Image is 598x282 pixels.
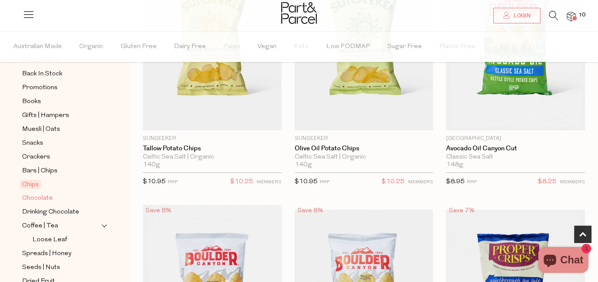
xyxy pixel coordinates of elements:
[143,205,174,217] div: Save 8%
[79,32,103,62] span: Organic
[446,135,585,143] p: [GEOGRAPHIC_DATA]
[320,180,330,185] small: RRP
[382,176,405,188] span: $10.25
[295,178,318,185] span: $10.95
[560,180,585,185] small: MEMBERS
[576,11,588,19] span: 10
[101,220,107,231] button: Expand/Collapse Coffee | Tea
[22,152,50,162] span: Crackers
[22,179,101,190] a: Chips
[439,32,475,62] span: Plastic Free
[387,32,422,62] span: Sugar Free
[326,32,370,62] span: Low FODMAP
[22,110,101,121] a: Gifts | Hampers
[22,207,101,217] a: Drinking Chocolate
[22,83,58,93] span: Promotions
[22,97,41,107] span: Books
[22,221,58,231] span: Coffee | Tea
[511,12,530,19] span: Login
[446,145,585,152] a: Avocado Oil Canyon Cut
[32,234,101,245] a: Loose Leaf
[493,8,540,23] a: Login
[22,69,62,79] span: Back In Stock
[174,32,206,62] span: Dairy Free
[22,248,101,259] a: Spreads | Honey
[446,153,585,161] div: Classic Sea Salt
[13,32,62,62] span: Australian Made
[22,124,101,135] a: Muesli | Oats
[20,180,41,189] span: Chips
[408,180,433,185] small: MEMBERS
[143,161,160,169] span: 140g
[22,193,53,204] span: Chocolate
[22,138,43,149] span: Snacks
[22,193,101,204] a: Chocolate
[32,235,67,245] span: Loose Leaf
[538,176,556,188] span: $8.25
[22,249,71,259] span: Spreads | Honey
[467,180,477,185] small: RRP
[295,145,434,152] a: Olive Oil Potato Chips
[230,176,253,188] span: $10.25
[143,135,282,143] p: Sunseeker
[22,138,101,149] a: Snacks
[257,32,276,62] span: Vegan
[446,161,463,169] span: 148g
[446,178,465,185] span: $8.95
[223,32,240,62] span: Paleo
[446,205,477,217] div: Save 7%
[22,152,101,162] a: Crackers
[22,166,58,176] span: Bars | Chips
[22,165,101,176] a: Bars | Chips
[121,32,157,62] span: Gluten Free
[22,220,101,231] a: Coffee | Tea
[22,124,60,135] span: Muesli | Oats
[294,32,309,62] span: Keto
[257,180,282,185] small: MEMBERS
[22,263,60,273] span: Seeds | Nuts
[295,153,434,161] div: Celtic Sea Salt | Organic
[22,68,101,79] a: Back In Stock
[281,2,317,24] img: Part&Parcel
[295,135,434,143] p: Sunseeker
[536,247,591,275] inbox-online-store-chat: Shopify online store chat
[143,153,282,161] div: Celtic Sea Salt | Organic
[295,205,326,217] div: Save 8%
[567,12,575,21] a: 10
[22,96,101,107] a: Books
[22,262,101,273] a: Seeds | Nuts
[168,180,178,185] small: RRP
[22,207,79,217] span: Drinking Chocolate
[143,178,166,185] span: $10.95
[22,82,101,93] a: Promotions
[22,110,69,121] span: Gifts | Hampers
[143,145,282,152] a: Tallow Potato Chips
[295,161,312,169] span: 140g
